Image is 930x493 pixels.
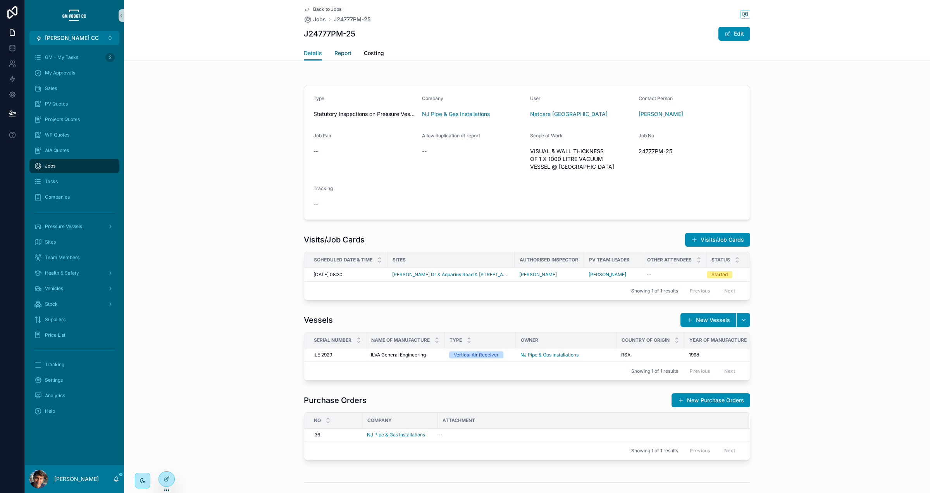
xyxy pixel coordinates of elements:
a: Settings [29,373,119,387]
a: [PERSON_NAME] [519,272,557,278]
span: Health & Safety [45,270,79,276]
button: Select Button [29,31,119,45]
span: GM - My Tasks [45,54,78,61]
a: AIA Quotes [29,144,119,157]
span: Year of Manufacture [689,337,747,343]
a: [PERSON_NAME] Dr & Aquarius Road & [STREET_ADDRESS] [392,272,510,278]
span: Showing 1 of 1 results [631,368,678,374]
a: PV Quotes [29,97,119,111]
div: Vertical Air Receiver [454,351,499,358]
span: Tracking [313,185,333,191]
span: Other attendees [647,257,692,263]
span: Details [304,49,322,57]
a: Companies [29,190,119,204]
span: Costing [364,49,384,57]
a: J24777PM-25 [334,16,370,23]
span: -- [422,147,427,155]
a: Report [334,46,351,62]
a: Costing [364,46,384,62]
a: Tracking [29,358,119,372]
a: Jobs [304,16,326,23]
a: Vehicles [29,282,119,296]
span: Suppliers [45,317,65,323]
a: Sites [29,235,119,249]
span: Allow duplication of report [422,133,480,138]
span: Showing 1 of 1 results [631,448,678,454]
span: Report [334,49,351,57]
span: [PERSON_NAME] CC [45,34,99,42]
span: Showing 1 of 1 results [631,288,678,294]
button: New Purchase Orders [672,393,750,407]
h1: Visits/Job Cards [304,234,365,245]
span: Jobs [45,163,55,169]
a: GM - My Tasks2 [29,50,119,64]
span: Help [45,408,55,414]
span: Company [422,95,443,101]
span: Jobs [313,16,326,23]
div: Started [711,271,728,278]
span: Contact Person [639,95,673,101]
a: Back to Jobs [304,6,341,12]
span: Type [449,337,462,343]
span: Serial Number [314,337,351,343]
span: AIA Quotes [45,147,69,154]
span: NJ Pipe & Gas Installations [422,110,490,118]
img: App logo [62,9,87,22]
span: Tasks [45,178,58,185]
a: [DATE] 08:30 [313,272,383,278]
span: Attachment [443,417,475,424]
a: NJ Pipe & Gas Installations [367,432,425,438]
span: Scheduled Date & Time [314,257,372,263]
span: Settings [45,377,63,383]
a: [PERSON_NAME] [639,110,683,118]
a: Details [304,46,322,61]
span: Stock [45,301,58,307]
h1: Purchase Orders [304,395,367,406]
span: Sites [45,239,56,245]
span: Tracking [45,362,64,368]
a: Help [29,404,119,418]
span: PV Team Leader [589,257,630,263]
span: 24777PM-25 [639,147,741,155]
span: Job Pair [313,133,332,138]
span: Job No [639,133,654,138]
span: -- [313,200,318,208]
a: Price List [29,328,119,342]
span: Scope of Work [530,133,563,138]
span: [PERSON_NAME] [589,272,626,278]
a: Netcare [GEOGRAPHIC_DATA] [530,110,608,118]
a: Vertical Air Receiver [449,351,511,358]
a: Started [707,271,755,278]
span: -- [647,272,651,278]
span: .36 [313,432,320,438]
a: [PERSON_NAME] [589,272,637,278]
span: -- [438,432,443,438]
span: [DATE] 08:30 [313,272,343,278]
a: 1998 [689,352,757,358]
button: Visits/Job Cards [685,233,750,247]
a: NJ Pipe & Gas Installations [520,352,579,358]
a: Health & Safety [29,266,119,280]
span: Status [711,257,730,263]
span: Statutory Inspections on Pressure Vessels [313,110,416,118]
a: -- [647,272,702,278]
span: Type [313,95,324,101]
span: Authorised Inspector [520,257,578,263]
span: Sites [393,257,406,263]
a: Stock [29,297,119,311]
span: My Approvals [45,70,75,76]
a: Projects Quotes [29,112,119,126]
a: My Approvals [29,66,119,80]
h1: Vessels [304,315,333,325]
a: Pressure Vessels [29,220,119,234]
span: Analytics [45,393,65,399]
a: [PERSON_NAME] [519,272,579,278]
span: Projects Quotes [45,116,80,123]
